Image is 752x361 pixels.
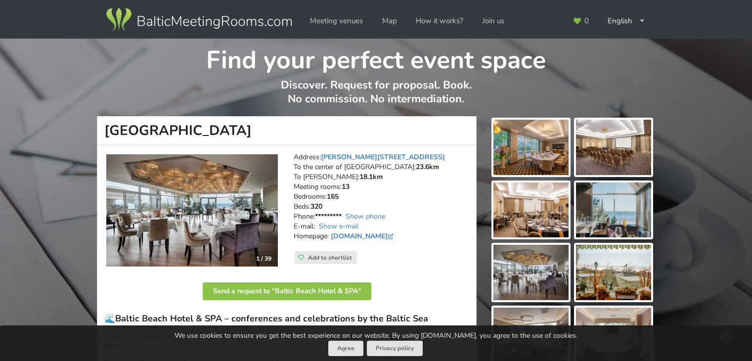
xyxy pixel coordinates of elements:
[106,154,278,267] a: Hotel | Jurmala | Baltic Beach Hotel & SPA 1 / 39
[584,17,589,25] span: 0
[576,245,651,300] img: Baltic Beach Hotel & SPA | Jurmala | Event place - gallery picture
[416,162,439,172] strong: 23.6km
[104,6,294,34] img: Baltic Meeting Rooms
[319,222,358,231] a: Show e-mail
[342,182,350,191] strong: 13
[106,154,278,267] img: Hotel | Jurmala | Baltic Beach Hotel & SPA
[359,172,383,181] strong: 18.1km
[331,231,396,241] a: [DOMAIN_NAME]
[328,341,363,356] button: Agree
[203,282,371,300] button: Send a request to "Baltic Beach Hotel & SPA"
[294,152,469,251] address: Address: To the center of [GEOGRAPHIC_DATA]: To [PERSON_NAME]: Meeting rooms: Bedrooms: Beds: Pho...
[310,202,322,211] strong: 320
[346,212,385,221] a: Show phone
[601,11,652,31] div: English
[250,251,277,266] div: 1 / 39
[321,152,445,162] a: [PERSON_NAME][STREET_ADDRESS]
[308,254,352,262] span: Add to shortlist
[576,182,651,238] img: Baltic Beach Hotel & SPA | Jurmala | Event place - gallery picture
[97,78,655,116] p: Discover. Request for proposal. Book. No commission. No intermediation.
[476,11,511,31] a: Join us
[493,120,569,175] img: Baltic Beach Hotel & SPA | Jurmala | Event place - gallery picture
[115,313,428,324] strong: Baltic Beach Hotel & SPA – conferences and celebrations by the Baltic Sea
[97,39,655,76] h1: Find your perfect event space
[409,11,470,31] a: How it works?
[367,341,423,356] a: Privacy policy
[303,11,370,31] a: Meeting venues
[493,245,569,300] img: Baltic Beach Hotel & SPA | Jurmala | Event place - gallery picture
[97,116,477,145] h1: [GEOGRAPHIC_DATA]
[327,192,339,201] strong: 165
[375,11,404,31] a: Map
[493,182,569,238] img: Baltic Beach Hotel & SPA | Jurmala | Event place - gallery picture
[104,313,469,324] h3: 🌊
[576,120,651,175] img: Baltic Beach Hotel & SPA | Jurmala | Event place - gallery picture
